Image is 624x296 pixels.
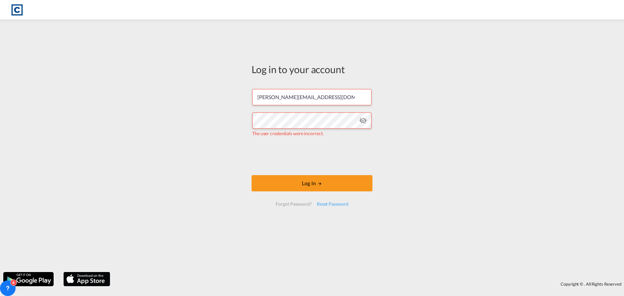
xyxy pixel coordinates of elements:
[252,62,372,76] div: Log in to your account
[3,271,54,287] img: google.png
[273,198,314,210] div: Forgot Password?
[252,131,323,136] span: The user credentials were incorrect.
[63,271,111,287] img: apple.png
[314,198,351,210] div: Reset Password
[359,117,367,124] md-icon: icon-eye-off
[252,89,371,105] input: Enter email/phone number
[252,175,372,191] button: LOGIN
[10,3,24,17] img: 1fdb9190129311efbfaf67cbb4249bed.jpeg
[263,143,361,169] iframe: reCAPTCHA
[113,278,624,290] div: Copyright © . All Rights Reserved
